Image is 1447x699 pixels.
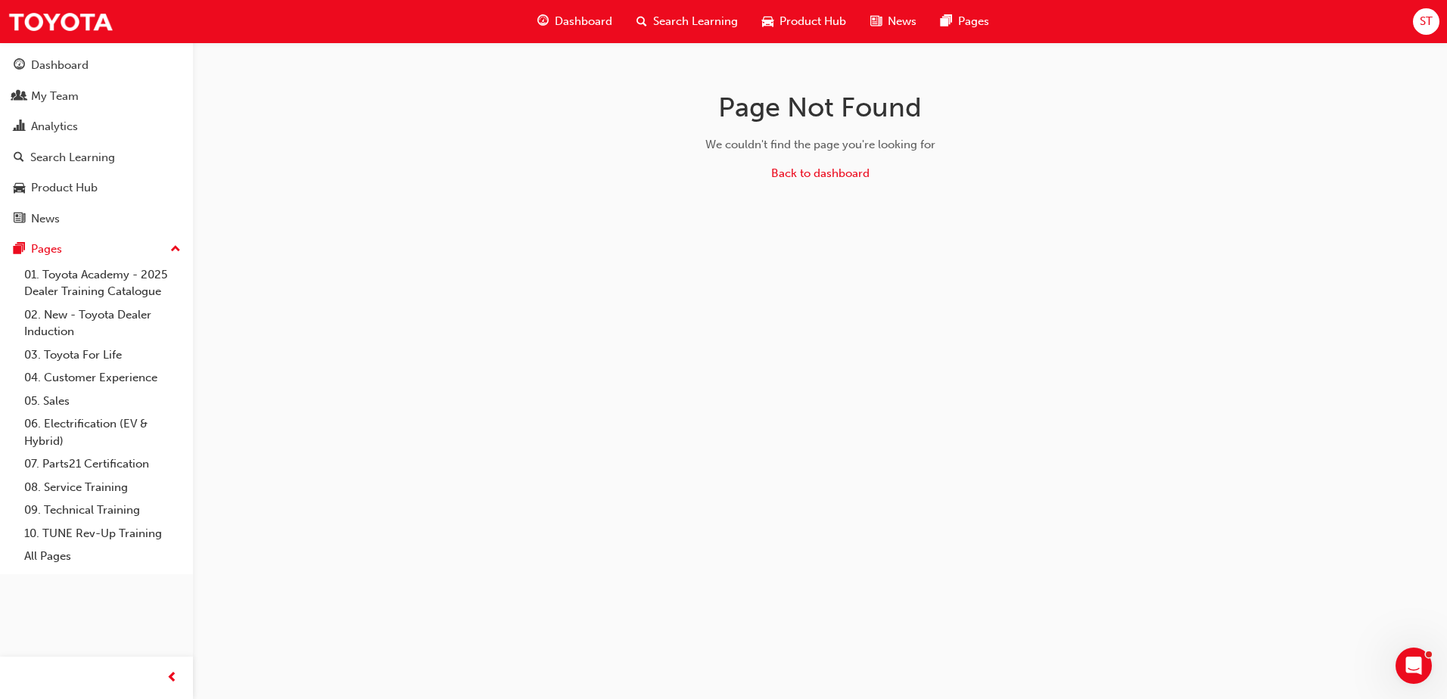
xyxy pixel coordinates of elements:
[18,343,187,367] a: 03. Toyota For Life
[18,366,187,390] a: 04. Customer Experience
[525,6,624,37] a: guage-iconDashboard
[653,13,738,30] span: Search Learning
[1396,648,1432,684] iframe: Intercom live chat
[6,82,187,110] a: My Team
[1420,13,1433,30] span: ST
[18,263,187,303] a: 01. Toyota Academy - 2025 Dealer Training Catalogue
[750,6,858,37] a: car-iconProduct Hub
[14,59,25,73] span: guage-icon
[941,12,952,31] span: pages-icon
[18,499,187,522] a: 09. Technical Training
[18,522,187,545] a: 10. TUNE Rev-Up Training
[958,13,989,30] span: Pages
[18,412,187,452] a: 06. Electrification (EV & Hybrid)
[780,13,846,30] span: Product Hub
[31,241,62,258] div: Pages
[14,151,24,165] span: search-icon
[31,57,89,74] div: Dashboard
[858,6,929,37] a: news-iconNews
[14,243,25,256] span: pages-icon
[6,144,187,172] a: Search Learning
[18,545,187,568] a: All Pages
[6,51,187,79] a: Dashboard
[6,113,187,141] a: Analytics
[14,90,25,104] span: people-icon
[624,6,750,37] a: search-iconSearch Learning
[31,118,78,135] div: Analytics
[18,452,187,476] a: 07. Parts21 Certification
[8,5,114,39] img: Trak
[537,12,549,31] span: guage-icon
[580,91,1060,124] h1: Page Not Found
[6,235,187,263] button: Pages
[771,166,870,180] a: Back to dashboard
[31,179,98,197] div: Product Hub
[762,12,773,31] span: car-icon
[30,149,115,166] div: Search Learning
[888,13,916,30] span: News
[18,303,187,343] a: 02. New - Toyota Dealer Induction
[580,136,1060,154] div: We couldn't find the page you're looking for
[31,210,60,228] div: News
[18,476,187,499] a: 08. Service Training
[929,6,1001,37] a: pages-iconPages
[18,390,187,413] a: 05. Sales
[166,669,178,688] span: prev-icon
[6,205,187,233] a: News
[6,174,187,202] a: Product Hub
[1413,8,1439,35] button: ST
[636,12,647,31] span: search-icon
[31,88,79,105] div: My Team
[14,213,25,226] span: news-icon
[870,12,882,31] span: news-icon
[170,240,181,259] span: up-icon
[6,48,187,235] button: DashboardMy TeamAnalyticsSearch LearningProduct HubNews
[14,182,25,195] span: car-icon
[14,120,25,134] span: chart-icon
[555,13,612,30] span: Dashboard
